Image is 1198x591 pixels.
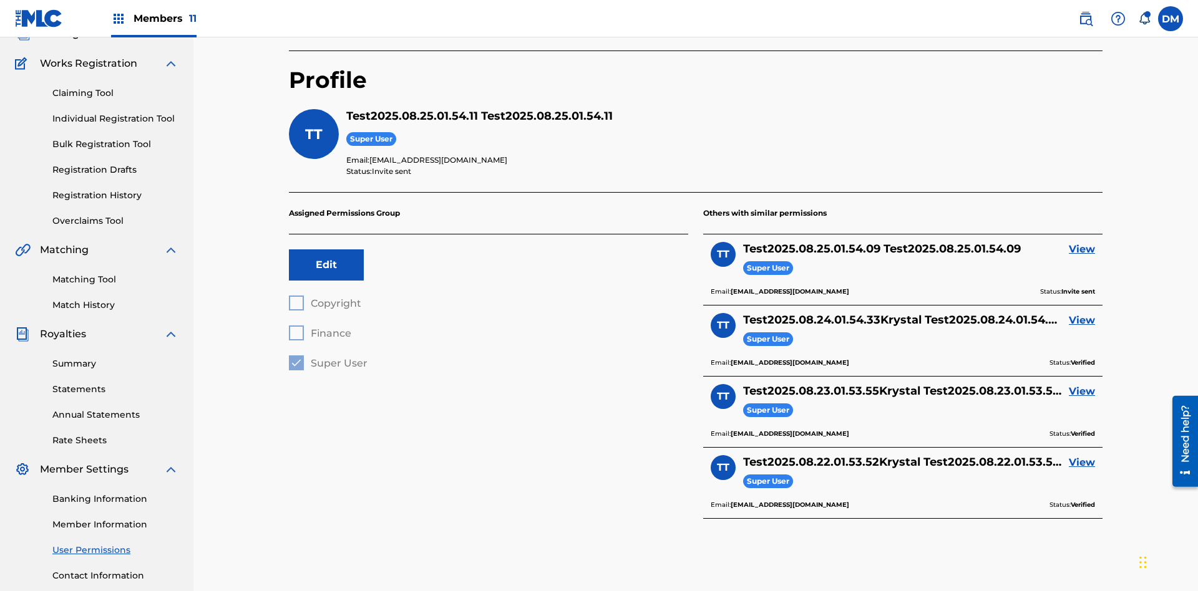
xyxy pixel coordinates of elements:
[743,242,1021,256] h5: Test2025.08.25.01.54.09 Test2025.08.25.01.54.09
[52,383,178,396] a: Statements
[711,499,849,511] p: Email:
[40,462,129,477] span: Member Settings
[743,313,1061,327] h5: Test2025.08.24.01.54.33Krystal Test2025.08.24.01.54.33Ribble
[1069,242,1095,257] a: View
[346,109,1103,123] h5: Test2025.08.25.01.54.11 Test2025.08.25.01.54.11
[1139,544,1147,581] div: Drag
[52,569,178,582] a: Contact Information
[1069,455,1095,470] a: View
[1049,357,1095,368] p: Status:
[717,318,729,333] span: TT
[731,287,849,295] b: [EMAIL_ADDRESS][DOMAIN_NAME]
[1163,391,1198,493] iframe: Resource Center
[1049,428,1095,440] p: Status:
[111,11,126,26] img: Top Rightsholders
[743,332,793,347] span: Super User
[711,357,849,368] p: Email:
[134,11,197,26] span: Members
[1040,286,1095,297] p: Status:
[372,166,411,176] span: Invite sent
[717,460,729,475] span: TT
[743,455,1061,469] h5: Test2025.08.22.01.53.52Krystal Test2025.08.22.01.53.52Ribble
[1049,499,1095,511] p: Status:
[1158,6,1183,31] div: User Menu
[52,357,178,370] a: Summary
[52,112,178,125] a: Individual Registration Tool
[289,249,364,281] button: Edit
[52,492,178,506] a: Banking Information
[52,189,178,202] a: Registration History
[52,434,178,447] a: Rate Sheets
[189,12,197,24] span: 11
[15,9,63,27] img: MLC Logo
[1061,287,1095,295] b: Invite sent
[731,430,849,438] b: [EMAIL_ADDRESS][DOMAIN_NAME]
[1138,12,1151,25] div: Notifications
[369,155,507,165] span: [EMAIL_ADDRESS][DOMAIN_NAME]
[52,408,178,421] a: Annual Statements
[289,66,1103,109] h2: Profile
[40,56,137,71] span: Works Registration
[52,273,178,286] a: Matching Tool
[1073,6,1098,31] a: Public Search
[1136,531,1198,591] iframe: Chat Widget
[1069,384,1095,399] a: View
[52,214,178,228] a: Overclaims Tool
[1071,358,1095,367] b: Verified
[163,462,178,477] img: expand
[15,327,30,342] img: Royalties
[52,299,178,312] a: Match History
[346,132,396,147] span: Super User
[289,193,688,234] p: Assigned Permissions Group
[52,518,178,531] a: Member Information
[15,26,79,41] a: CatalogCatalog
[711,286,849,297] p: Email:
[52,87,178,100] a: Claiming Tool
[52,544,178,557] a: User Permissions
[40,243,89,257] span: Matching
[15,243,31,257] img: Matching
[52,163,178,176] a: Registration Drafts
[163,243,178,257] img: expand
[305,126,323,143] span: TT
[52,138,178,151] a: Bulk Registration Tool
[711,428,849,440] p: Email:
[15,56,31,71] img: Works Registration
[703,193,1103,234] p: Others with similar permissions
[15,462,30,477] img: Member Settings
[1078,11,1093,26] img: search
[717,389,729,404] span: TT
[346,166,1103,177] p: Status:
[731,358,849,367] b: [EMAIL_ADDRESS][DOMAIN_NAME]
[40,327,86,342] span: Royalties
[163,327,178,342] img: expand
[743,384,1061,398] h5: Test2025.08.23.01.53.55Krystal Test2025.08.23.01.53.55Ribble
[1071,430,1095,438] b: Verified
[743,403,793,418] span: Super User
[1069,313,1095,328] a: View
[731,501,849,509] b: [EMAIL_ADDRESS][DOMAIN_NAME]
[346,155,1103,166] p: Email:
[743,474,793,489] span: Super User
[1111,11,1126,26] img: help
[717,247,729,262] span: TT
[743,261,793,276] span: Super User
[1071,501,1095,509] b: Verified
[1106,6,1131,31] div: Help
[163,56,178,71] img: expand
